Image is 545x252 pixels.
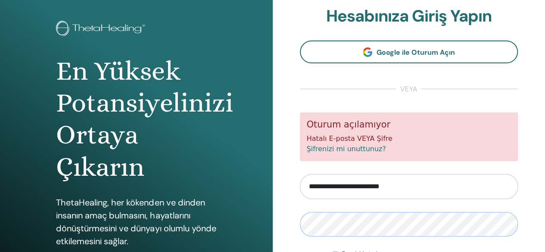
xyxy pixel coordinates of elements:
font: Hesabınıza Giriş Yapın [326,5,492,27]
font: ThetaHealing, her kökenden ve dinden insanın amaç bulmasını, hayatlarını dönüştürmesini ve dünyay... [56,197,216,247]
font: veya [400,84,417,93]
a: Şifrenizi mi unuttunuz? [307,145,386,153]
a: Google ile Oturum Açın [300,40,518,63]
font: Oturum açılamıyor [307,119,390,130]
font: Google ile Oturum Açın [377,48,455,57]
font: Hatalı E-posta VEYA Şifre [307,134,392,143]
font: En Yüksek Potansiyelinizi Ortaya Çıkarın [56,56,233,182]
